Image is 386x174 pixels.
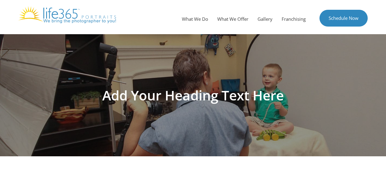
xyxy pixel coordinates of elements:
[277,10,310,28] a: Franchising
[253,10,277,28] a: Gallery
[213,10,253,28] a: What We Offer
[18,6,116,23] img: Life365
[177,10,213,28] a: What We Do
[22,89,364,102] h1: Add Your Heading Text Here
[319,10,368,27] a: Schedule Now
